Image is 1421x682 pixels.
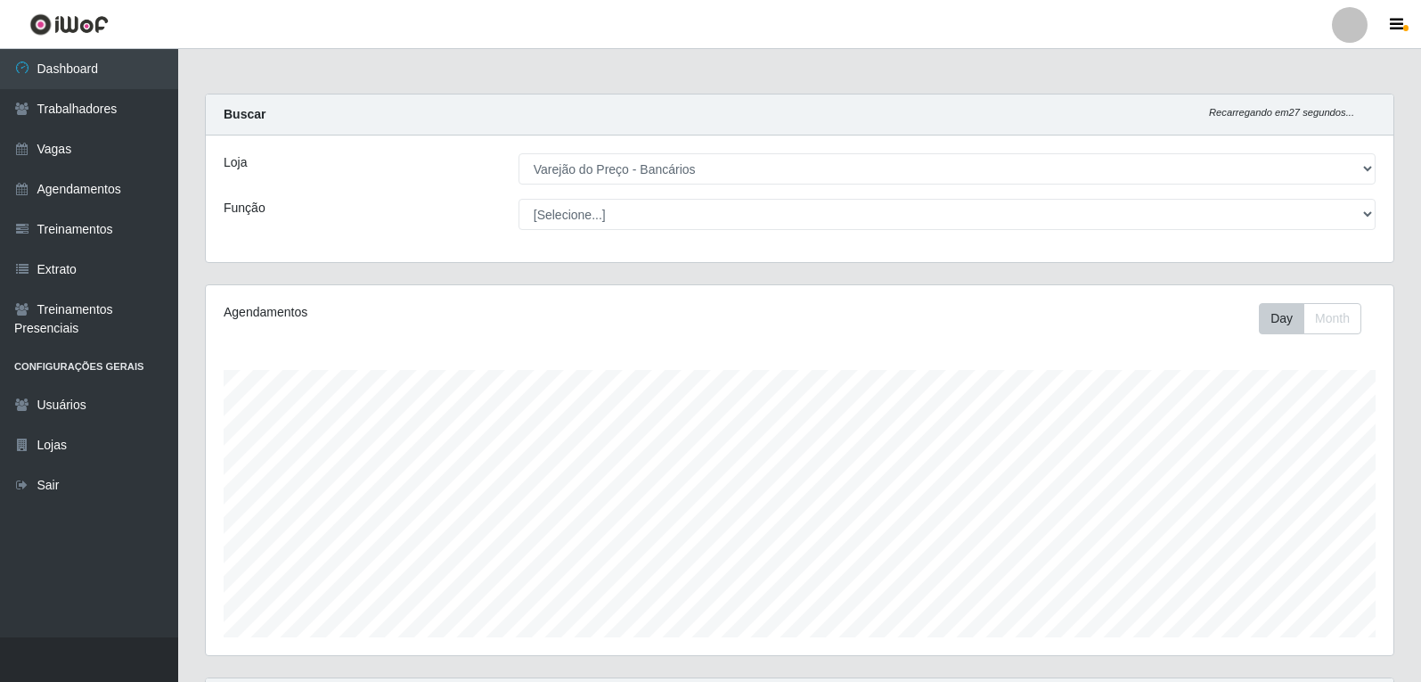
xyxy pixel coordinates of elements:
[1259,303,1361,334] div: First group
[224,303,688,322] div: Agendamentos
[1303,303,1361,334] button: Month
[224,199,265,218] label: Função
[1259,303,1376,334] div: Toolbar with button groups
[1209,107,1354,118] i: Recarregando em 27 segundos...
[29,13,109,36] img: CoreUI Logo
[224,153,247,172] label: Loja
[224,107,265,121] strong: Buscar
[1259,303,1304,334] button: Day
